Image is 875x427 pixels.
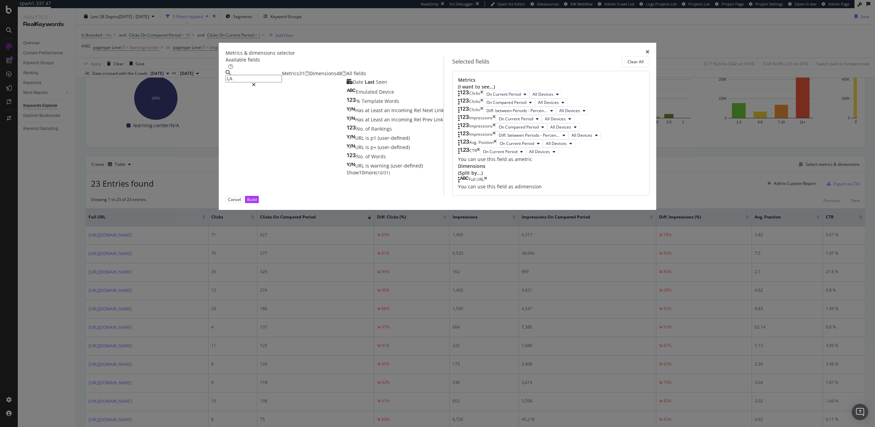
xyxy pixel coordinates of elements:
[228,197,241,202] div: Cancel
[379,89,394,95] span: Device
[371,107,384,114] span: Least
[480,98,483,107] div: times
[477,148,480,156] div: times
[535,98,567,107] button: All Devices
[533,91,553,97] span: All Devices
[486,99,526,105] span: On Compared Period
[568,131,601,139] button: All Devices
[469,139,494,148] div: Avg. Position
[500,141,534,146] span: On Current Period
[469,98,480,107] div: Clicks
[469,131,493,139] div: Impressions
[219,43,656,210] div: modal
[499,132,560,138] span: Diff. between Periods - Percentage
[622,56,649,67] button: Clear All
[371,162,391,169] span: warning
[469,90,480,98] div: Clicks
[458,148,644,156] div: CTRtimesOn Current PeriodAll Devices
[494,139,497,148] div: times
[458,131,644,139] div: ImpressionstimesDiff. between Periods - PercentageAll Devices
[336,70,342,77] div: brand label
[499,124,539,130] span: On Compared Period
[385,98,399,104] span: Words
[496,115,542,123] button: On Current Period
[355,107,365,114] span: Has
[347,70,444,77] div: All fields
[336,70,342,77] span: 48
[365,125,371,132] span: of
[538,99,559,105] span: All Devices
[483,90,529,98] button: On Current Period
[458,115,644,123] div: ImpressionstimesOn Current PeriodAll Devices
[365,107,371,114] span: at
[458,123,644,131] div: ImpressionstimesOn Compared PeriodAll Devices
[458,139,644,148] div: Avg. PositiontimesOn Current PeriodAll Devices
[365,79,376,85] span: Last
[376,170,390,176] span: ( 10 / 31 )
[529,149,550,155] span: All Devices
[458,156,644,163] div: You can use this field as a metric
[434,107,444,114] span: Link
[299,70,305,77] span: 31
[559,108,580,114] span: All Devices
[414,116,422,123] span: Rel
[245,196,259,203] button: Build
[356,89,379,95] span: Emulated
[365,144,371,150] span: is
[571,132,592,138] span: All Devices
[355,116,365,123] span: Has
[353,79,365,85] span: Date
[458,170,644,176] div: (Split by...)
[365,135,371,141] span: is
[347,169,376,176] span: Show 10 more
[371,153,386,160] span: Words
[282,70,309,77] div: Metrics
[371,116,384,123] span: Least
[378,144,410,150] span: (user-defined)
[646,50,649,56] div: times
[247,197,257,202] div: Build
[483,107,556,115] button: Diff. between Periods - Percentage
[362,98,385,104] span: Template
[371,125,392,132] span: Rankings
[484,176,487,183] div: times
[469,176,484,183] div: Full URL
[458,176,644,183] div: Full URLtimes
[378,135,410,141] span: (user-defined)
[469,115,493,123] div: Impressions
[545,116,566,122] span: All Devices
[469,107,480,115] div: Clicks
[496,131,568,139] button: Diff. between Periods - Percentage
[365,162,371,169] span: is
[483,98,535,107] button: On Compared Period
[628,59,644,65] div: Clear All
[458,183,644,190] div: You can use this field as a dimension
[496,123,547,131] button: On Compared Period
[434,116,443,123] span: Link
[546,141,567,146] span: All Devices
[422,107,434,114] span: Next
[486,91,521,97] span: On Current Period
[542,115,574,123] button: All Devices
[480,90,483,98] div: times
[384,107,391,114] span: an
[493,115,496,123] div: times
[365,116,371,123] span: at
[852,404,868,420] div: Open Intercom Messenger
[543,139,575,148] button: All Devices
[371,144,378,150] span: p+
[458,83,644,90] div: (I want to see...)
[356,98,362,104] span: %
[309,70,347,77] div: Dimensions
[458,98,644,107] div: ClickstimesOn Compared PeriodAll Devices
[355,144,365,150] span: URL
[550,124,571,130] span: All Devices
[458,77,644,90] div: Metrics
[526,148,558,156] button: All Devices
[493,123,496,131] div: times
[365,153,371,160] span: of
[497,139,543,148] button: On Current Period
[480,148,526,156] button: On Current Period
[391,162,423,169] span: (user-defined)
[529,90,562,98] button: All Devices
